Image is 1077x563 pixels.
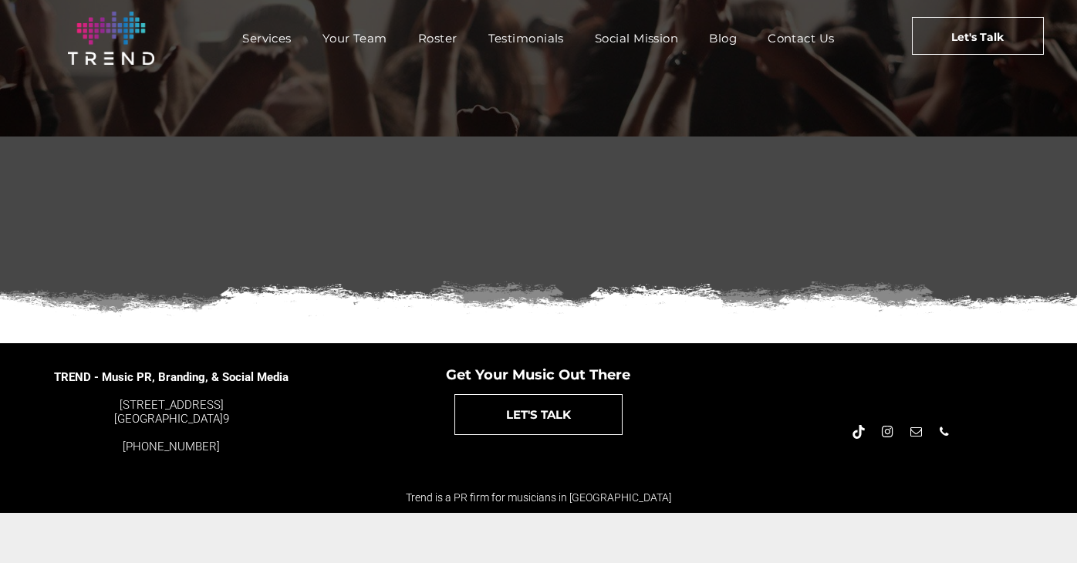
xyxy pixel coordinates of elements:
[446,366,630,383] span: Get Your Music Out There
[473,27,579,49] a: Testimonials
[506,395,571,434] span: LET'S TALK
[454,394,623,435] a: LET'S TALK
[68,12,154,65] img: logo
[307,27,403,49] a: Your Team
[752,27,850,49] a: Contact Us
[951,18,1004,56] span: Let's Talk
[850,423,867,444] a: Tiktok
[694,27,752,49] a: Blog
[123,440,220,453] a: [PHONE_NUMBER]
[406,491,671,504] span: Trend is a PR firm for musicians in [GEOGRAPHIC_DATA]
[912,17,1044,55] a: Let's Talk
[227,27,307,49] a: Services
[879,423,896,444] a: instagram
[403,27,473,49] a: Roster
[114,398,224,426] a: [STREET_ADDRESS][GEOGRAPHIC_DATA]
[579,27,694,49] a: Social Mission
[907,423,924,444] a: email
[936,423,953,444] a: phone
[54,370,289,384] span: TREND - Music PR, Branding, & Social Media
[53,398,289,426] div: 9
[114,398,224,426] font: [STREET_ADDRESS] [GEOGRAPHIC_DATA]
